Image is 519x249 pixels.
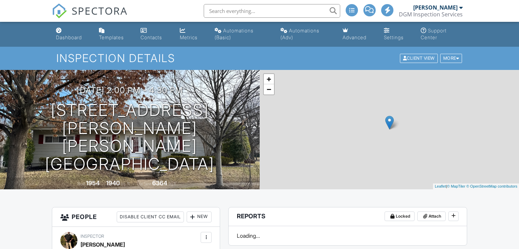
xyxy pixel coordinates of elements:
a: Automations (Basic) [212,25,272,44]
span: Built [77,181,85,186]
div: Client View [400,54,438,63]
div: Dashboard [56,34,82,40]
h3: [DATE] 2:00 pm - 4:30 pm [77,86,183,95]
div: Contacts [141,34,162,40]
h1: [STREET_ADDRESS][PERSON_NAME] [PERSON_NAME][GEOGRAPHIC_DATA] [11,101,249,173]
a: Zoom in [264,74,274,84]
span: Inspector [81,234,104,239]
span: sq.ft. [168,181,177,186]
span: SPECTORA [72,3,128,18]
div: [PERSON_NAME] [413,4,458,11]
div: Support Center [421,28,447,40]
a: Leaflet [435,184,446,188]
div: Automations (Basic) [215,28,254,40]
div: 1940 [106,179,120,187]
span: sq. ft. [121,181,130,186]
div: Templates [99,34,124,40]
div: Advanced [343,34,366,40]
div: 6364 [152,179,167,187]
div: Metrics [180,34,198,40]
a: Support Center [418,25,466,44]
div: New [187,211,212,222]
a: Contacts [138,25,172,44]
img: The Best Home Inspection Software - Spectora [52,3,67,18]
a: Templates [96,25,133,44]
div: More [440,54,462,63]
a: Automations (Advanced) [278,25,334,44]
a: Metrics [177,25,206,44]
a: Settings [381,25,413,44]
a: SPECTORA [52,9,128,24]
h1: Inspection Details [56,52,463,64]
div: 1954 [86,179,100,187]
span: Lot Size [137,181,151,186]
div: Disable Client CC Email [117,211,184,222]
div: Settings [384,34,404,40]
div: DGM Inspection Services [399,11,463,18]
a: Advanced [340,25,376,44]
a: Dashboard [53,25,91,44]
input: Search everything... [204,4,340,18]
div: | [433,184,519,189]
a: © MapTiler [447,184,465,188]
h3: People [52,207,220,227]
a: © OpenStreetMap contributors [466,184,517,188]
div: Automations (Adv) [280,28,319,40]
a: Client View [399,55,439,60]
a: Zoom out [264,84,274,94]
